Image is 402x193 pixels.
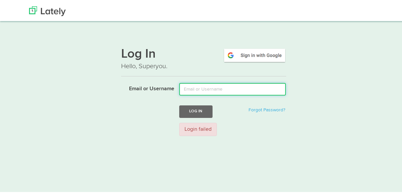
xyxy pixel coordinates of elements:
[249,106,285,111] a: Forgot Password?
[29,5,66,15] img: Lately
[116,82,175,92] label: Email or Username
[179,104,212,116] button: Log In
[121,46,286,60] h1: Log In
[179,82,286,94] input: Email or Username
[223,46,286,62] img: google-signin.png
[121,60,286,70] p: Hello, Superyou.
[179,122,217,135] div: Login failed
